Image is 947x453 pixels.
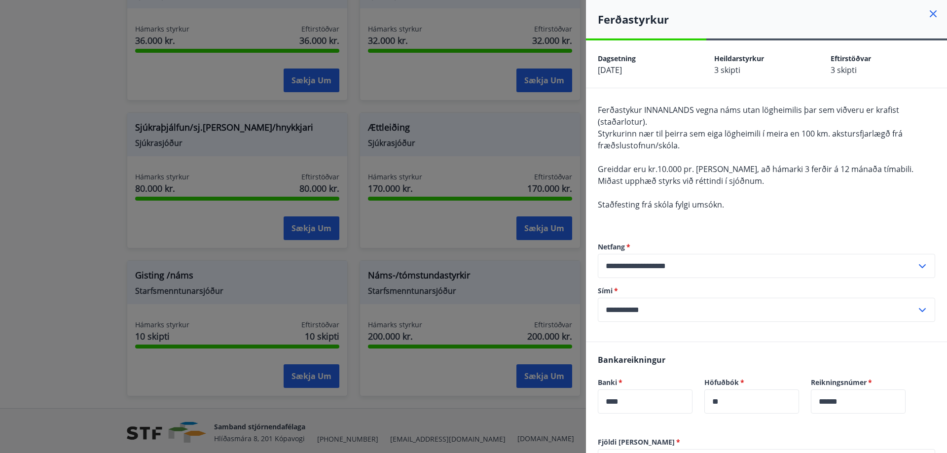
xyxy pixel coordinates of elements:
span: Styrkurinn nær til þeirra sem eiga lögheimili í meira en 100 km. akstursfjarlægð frá fræðslustofn... [598,128,903,151]
label: Fjöldi [PERSON_NAME] [598,437,935,447]
label: Banki [598,378,692,387]
span: Heildarstyrkur [714,54,764,63]
span: [DATE] [598,65,622,75]
span: Staðfesting frá skóla fylgi umsókn. [598,199,724,210]
span: Bankareikningur [598,354,665,365]
label: Netfang [598,242,935,252]
span: 3 skipti [831,65,857,75]
h4: Ferðastyrkur [598,12,947,27]
span: 3 skipti [714,65,740,75]
label: Sími [598,286,935,296]
label: Höfuðbók [704,378,799,387]
span: Greiddar eru kr.10.000 pr. [PERSON_NAME], að hámarki 3 ferðir á 12 mánaða tímabili. Miðast upphæð... [598,164,913,186]
span: Dagsetning [598,54,636,63]
span: Ferðastykur INNANLANDS vegna náms utan lögheimilis þar sem viðveru er krafist (staðarlotur). [598,105,899,127]
label: Reikningsnúmer [811,378,906,387]
span: Eftirstöðvar [831,54,871,63]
